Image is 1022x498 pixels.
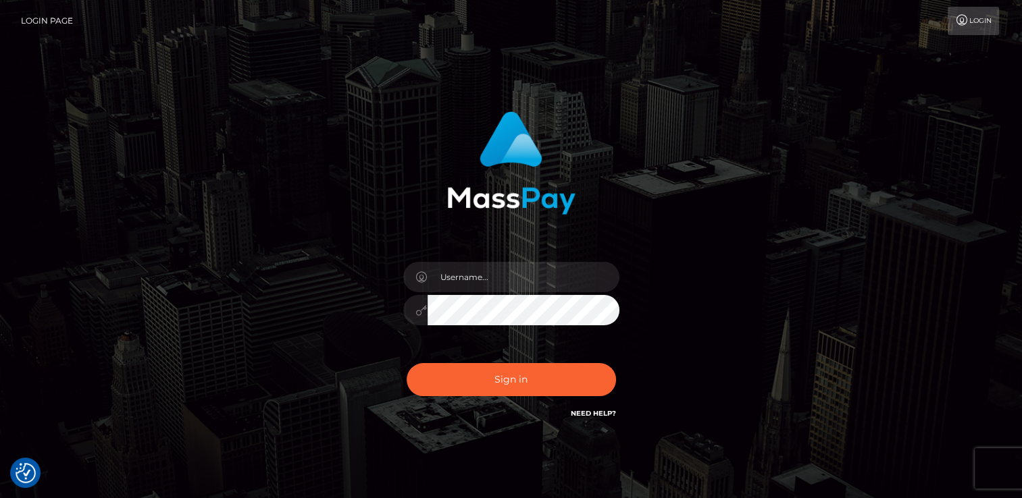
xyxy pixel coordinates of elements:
a: Login Page [21,7,73,35]
img: Revisit consent button [16,463,36,483]
button: Consent Preferences [16,463,36,483]
button: Sign in [407,363,616,396]
a: Need Help? [571,409,616,418]
a: Login [948,7,999,35]
input: Username... [428,262,619,292]
img: MassPay Login [447,111,576,215]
